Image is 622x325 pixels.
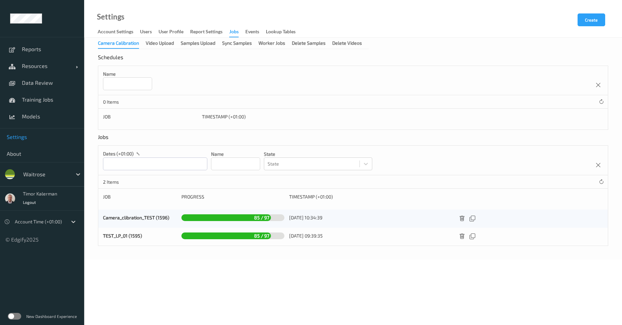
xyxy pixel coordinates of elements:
div: [DATE] 09:39:35 [289,232,451,239]
div: Worker Jobs [258,40,285,48]
div: Delete Samples [292,40,325,48]
div: [DATE] 10:34:39 [289,214,451,221]
p: State [264,151,372,157]
div: Video Upload [146,40,174,48]
a: Video Upload [146,40,181,46]
a: events [245,27,266,37]
a: Camera Calibration [98,40,146,46]
button: Create [578,13,605,26]
p: Name [103,71,152,77]
a: TEST_LP_01 (1595) [103,233,142,239]
a: users [140,27,159,37]
span: 85 / 97 [252,231,271,240]
div: Jobs [229,28,239,37]
a: Delete Samples [292,40,332,46]
div: Camera Calibration [98,40,139,49]
div: Samples Upload [181,40,215,48]
a: Settings [97,13,125,20]
div: Jobs [98,134,110,145]
div: Sync Samples [222,40,252,48]
a: Report Settings [190,27,229,37]
div: Timestamp (+01:00) [289,193,451,200]
div: Lookup Tables [266,28,296,37]
div: Delete Videos [332,40,362,48]
p: Name [211,151,260,157]
a: Samples Upload [181,40,222,46]
div: Account Settings [98,28,133,37]
div: Schedules [98,54,125,66]
div: Job [103,193,177,200]
p: 2 Items [103,179,153,185]
div: User Profile [159,28,183,37]
div: Progress [181,193,284,200]
a: Delete Videos [332,40,369,46]
a: Lookup Tables [266,27,302,37]
div: users [140,28,152,37]
div: Job [103,113,197,120]
a: Sync Samples [222,40,258,46]
div: Report Settings [190,28,222,37]
span: 85 / 97 [252,213,271,222]
div: events [245,28,259,37]
div: Timestamp (+01:00) [202,113,410,120]
p: dates (+01:00) [103,150,134,157]
a: User Profile [159,27,190,37]
a: Worker Jobs [258,40,292,46]
a: Jobs [229,27,245,37]
p: 0 Items [103,99,153,105]
a: Account Settings [98,27,140,37]
a: Camera_clibration_TEST (1596) [103,215,169,220]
